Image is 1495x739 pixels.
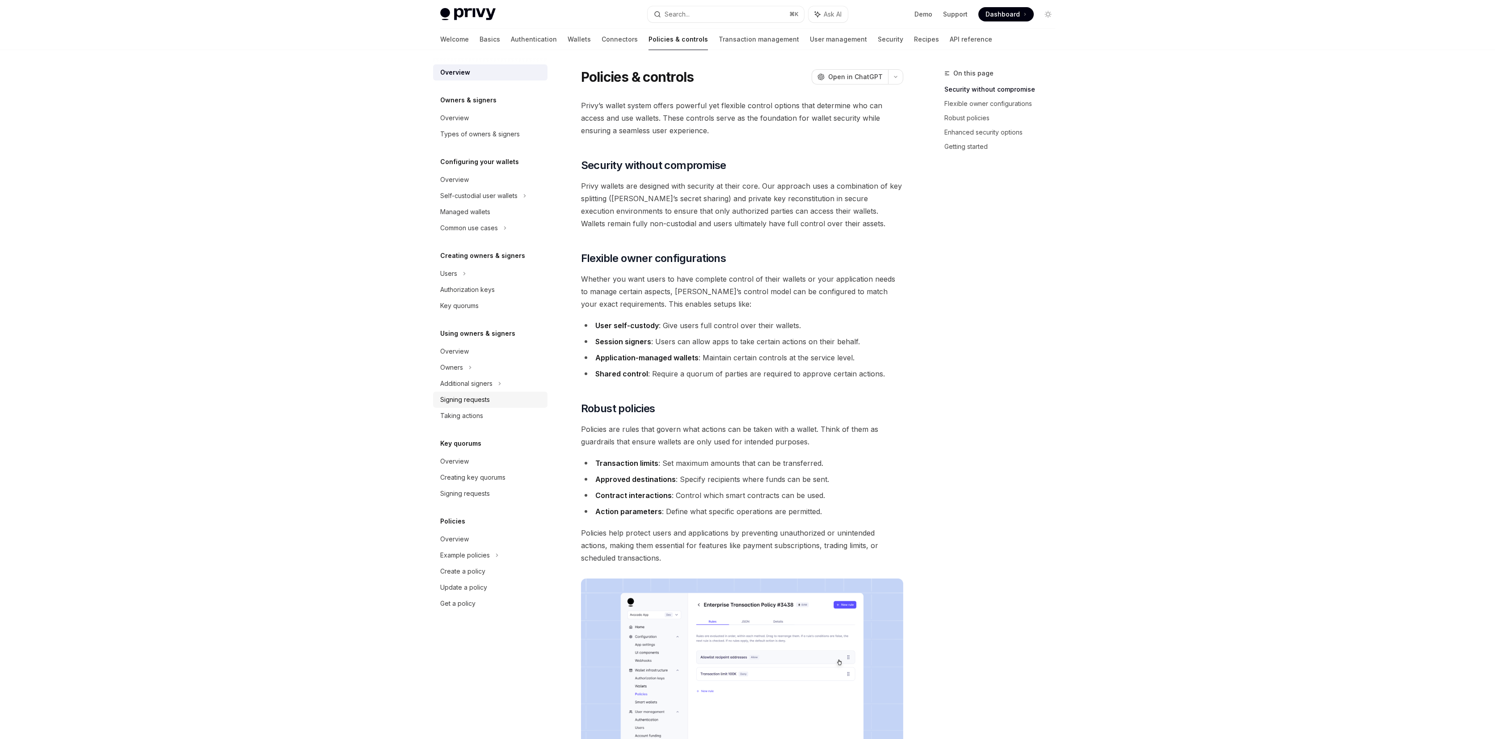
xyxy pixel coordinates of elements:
[440,113,469,123] div: Overview
[595,491,672,500] strong: Contract interactions
[440,8,496,21] img: light logo
[581,489,903,502] li: : Control which smart contracts can be used.
[433,486,547,502] a: Signing requests
[810,29,867,50] a: User management
[581,473,903,486] li: : Specify recipients where funds can be sent.
[440,300,479,311] div: Key quorums
[440,223,498,233] div: Common use cases
[978,7,1034,21] a: Dashboard
[828,72,883,81] span: Open in ChatGPT
[581,273,903,310] span: Whether you want users to have complete control of their wallets or your application needs to man...
[440,516,465,527] h5: Policies
[581,457,903,469] li: : Set maximum amounts that can be transferred.
[812,69,888,84] button: Open in ChatGPT
[581,423,903,448] span: Policies are rules that govern what actions can be taken with a wallet. Think of them as guardrai...
[433,343,547,359] a: Overview
[595,459,658,468] strong: Transaction limits
[480,29,500,50] a: Basics
[440,598,476,609] div: Get a policy
[595,321,659,330] strong: User self-custody
[433,595,547,612] a: Get a policy
[440,456,469,467] div: Overview
[581,180,903,230] span: Privy wallets are designed with security at their core. Our approach uses a combination of key sp...
[581,69,694,85] h1: Policies & controls
[581,527,903,564] span: Policies help protect users and applications by preventing unauthorized or unintended actions, ma...
[440,328,515,339] h5: Using owners & signers
[440,268,457,279] div: Users
[824,10,842,19] span: Ask AI
[665,9,690,20] div: Search...
[1041,7,1055,21] button: Toggle dark mode
[433,531,547,547] a: Overview
[595,353,699,362] strong: Application-managed wallets
[440,67,470,78] div: Overview
[440,362,463,373] div: Owners
[944,97,1062,111] a: Flexible owner configurations
[649,29,708,50] a: Policies & controls
[433,408,547,424] a: Taking actions
[581,99,903,137] span: Privy’s wallet system offers powerful yet flexible control options that determine who can access ...
[440,174,469,185] div: Overview
[581,505,903,518] li: : Define what specific operations are permitted.
[719,29,799,50] a: Transaction management
[595,369,648,378] strong: Shared control
[440,582,487,593] div: Update a policy
[789,11,799,18] span: ⌘ K
[440,488,490,499] div: Signing requests
[944,125,1062,139] a: Enhanced security options
[433,298,547,314] a: Key quorums
[943,10,968,19] a: Support
[440,346,469,357] div: Overview
[433,392,547,408] a: Signing requests
[440,438,481,449] h5: Key quorums
[581,401,655,416] span: Robust policies
[440,566,485,577] div: Create a policy
[440,394,490,405] div: Signing requests
[944,111,1062,125] a: Robust policies
[433,453,547,469] a: Overview
[944,139,1062,154] a: Getting started
[433,579,547,595] a: Update a policy
[433,282,547,298] a: Authorization keys
[440,250,525,261] h5: Creating owners & signers
[595,337,651,346] strong: Session signers
[568,29,591,50] a: Wallets
[440,550,490,561] div: Example policies
[914,29,939,50] a: Recipes
[433,64,547,80] a: Overview
[581,367,903,380] li: : Require a quorum of parties are required to approve certain actions.
[648,6,804,22] button: Search...⌘K
[440,410,483,421] div: Taking actions
[440,129,520,139] div: Types of owners & signers
[985,10,1020,19] span: Dashboard
[440,190,518,201] div: Self-custodial user wallets
[511,29,557,50] a: Authentication
[595,475,676,484] strong: Approved destinations
[433,110,547,126] a: Overview
[944,82,1062,97] a: Security without compromise
[433,172,547,188] a: Overview
[440,378,493,389] div: Additional signers
[953,68,994,79] span: On this page
[602,29,638,50] a: Connectors
[950,29,992,50] a: API reference
[440,29,469,50] a: Welcome
[433,126,547,142] a: Types of owners & signers
[581,251,726,266] span: Flexible owner configurations
[581,158,726,173] span: Security without compromise
[433,469,547,486] a: Creating key quorums
[440,156,519,167] h5: Configuring your wallets
[581,335,903,348] li: : Users can allow apps to take certain actions on their behalf.
[440,534,469,545] div: Overview
[440,95,497,106] h5: Owners & signers
[440,284,495,295] div: Authorization keys
[914,10,932,19] a: Demo
[581,351,903,364] li: : Maintain certain controls at the service level.
[595,507,662,516] strong: Action parameters
[433,204,547,220] a: Managed wallets
[440,207,490,217] div: Managed wallets
[809,6,848,22] button: Ask AI
[581,319,903,332] li: : Give users full control over their wallets.
[433,563,547,579] a: Create a policy
[440,472,505,483] div: Creating key quorums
